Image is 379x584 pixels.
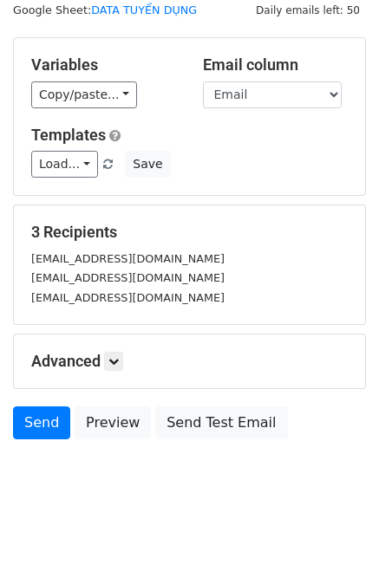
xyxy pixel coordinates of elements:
h5: Variables [31,55,177,75]
small: [EMAIL_ADDRESS][DOMAIN_NAME] [31,291,225,304]
h5: 3 Recipients [31,223,348,242]
h5: Advanced [31,352,348,371]
a: DATA TUYỂN DỤNG [91,3,197,16]
h5: Email column [203,55,349,75]
a: Preview [75,406,151,439]
a: Send [13,406,70,439]
span: Daily emails left: 50 [250,1,366,20]
small: [EMAIL_ADDRESS][DOMAIN_NAME] [31,252,225,265]
iframe: Chat Widget [292,501,379,584]
div: Tiện ích trò chuyện [292,501,379,584]
a: Load... [31,151,98,178]
small: [EMAIL_ADDRESS][DOMAIN_NAME] [31,271,225,284]
a: Send Test Email [155,406,287,439]
a: Daily emails left: 50 [250,3,366,16]
a: Templates [31,126,106,144]
a: Copy/paste... [31,81,137,108]
small: Google Sheet: [13,3,197,16]
button: Save [125,151,170,178]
